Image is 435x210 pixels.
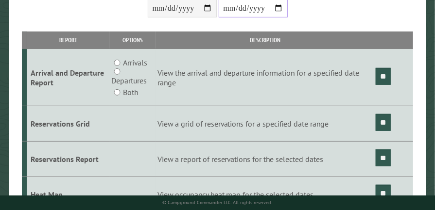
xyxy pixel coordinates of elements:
label: Departures [111,75,147,86]
td: View a report of reservations for the selected dates [156,141,374,177]
td: Reservations Grid [27,106,110,142]
label: Both [123,86,138,98]
th: Report [27,32,110,48]
th: Options [110,32,156,48]
label: Arrivals [123,57,147,68]
td: View a grid of reservations for a specified date range [156,106,374,142]
td: View the arrival and departure information for a specified date range [156,49,374,106]
th: Description [156,32,374,48]
small: © Campground Commander LLC. All rights reserved. [163,199,273,206]
td: Arrival and Departure Report [27,49,110,106]
td: Reservations Report [27,141,110,177]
